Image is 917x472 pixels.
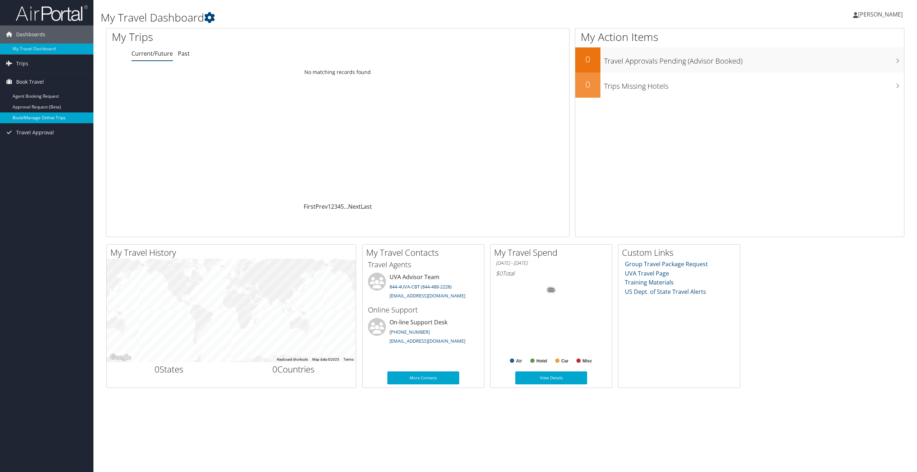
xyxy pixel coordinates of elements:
a: 5 [341,203,344,210]
a: [PERSON_NAME] [853,4,910,25]
h1: My Action Items [575,29,904,45]
a: Next [348,203,361,210]
a: Training Materials [625,278,674,286]
h1: My Travel Dashboard [101,10,640,25]
h6: Total [496,269,607,277]
span: [PERSON_NAME] [858,10,903,18]
a: 4 [337,203,341,210]
span: Travel Approval [16,124,54,142]
span: Dashboards [16,26,45,43]
text: Car [561,358,568,364]
a: 844-4UVA-CBT (844-488-2228) [390,283,452,290]
a: 0Travel Approvals Pending (Advisor Booked) [575,47,904,73]
a: Group Travel Package Request [625,260,708,268]
a: Last [361,203,372,210]
a: Terms (opens in new tab) [344,357,354,361]
a: 0Trips Missing Hotels [575,73,904,98]
a: View Details [515,371,587,384]
a: More Contacts [387,371,459,384]
h2: Countries [237,363,351,375]
a: 2 [331,203,334,210]
span: Map data ©2025 [312,357,339,361]
h3: Travel Approvals Pending (Advisor Booked) [604,52,904,66]
h2: 0 [575,53,600,65]
span: $0 [496,269,502,277]
span: Book Travel [16,73,44,91]
li: On-line Support Desk [364,318,482,347]
a: First [304,203,315,210]
h3: Trips Missing Hotels [604,78,904,91]
img: Google [109,353,132,362]
a: Past [178,50,190,57]
text: Hotel [536,358,547,364]
a: Prev [315,203,328,210]
text: Air [516,358,522,364]
a: Open this area in Google Maps (opens a new window) [109,353,132,362]
h2: My Travel Contacts [366,246,484,259]
a: 1 [328,203,331,210]
h2: My Travel Spend [494,246,612,259]
a: [EMAIL_ADDRESS][DOMAIN_NAME] [390,338,465,344]
img: airportal-logo.png [16,5,88,22]
h2: My Travel History [110,246,356,259]
span: 0 [155,363,160,375]
text: Misc [582,358,592,364]
tspan: 0% [548,288,554,292]
h1: My Trips [112,29,371,45]
a: [PHONE_NUMBER] [390,329,430,335]
h2: Custom Links [622,246,740,259]
span: … [344,203,348,210]
span: Trips [16,55,28,73]
li: UVA Advisor Team [364,273,482,302]
span: 0 [272,363,277,375]
td: No matching records found [106,66,569,79]
h3: Travel Agents [368,260,479,270]
a: [EMAIL_ADDRESS][DOMAIN_NAME] [390,292,465,299]
h6: [DATE] - [DATE] [496,260,607,267]
h3: Online Support [368,305,479,315]
button: Keyboard shortcuts [277,357,308,362]
a: US Dept. of State Travel Alerts [625,288,706,296]
a: UVA Travel Page [625,269,669,277]
a: 3 [334,203,337,210]
a: Current/Future [132,50,173,57]
h2: States [112,363,226,375]
h2: 0 [575,78,600,91]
